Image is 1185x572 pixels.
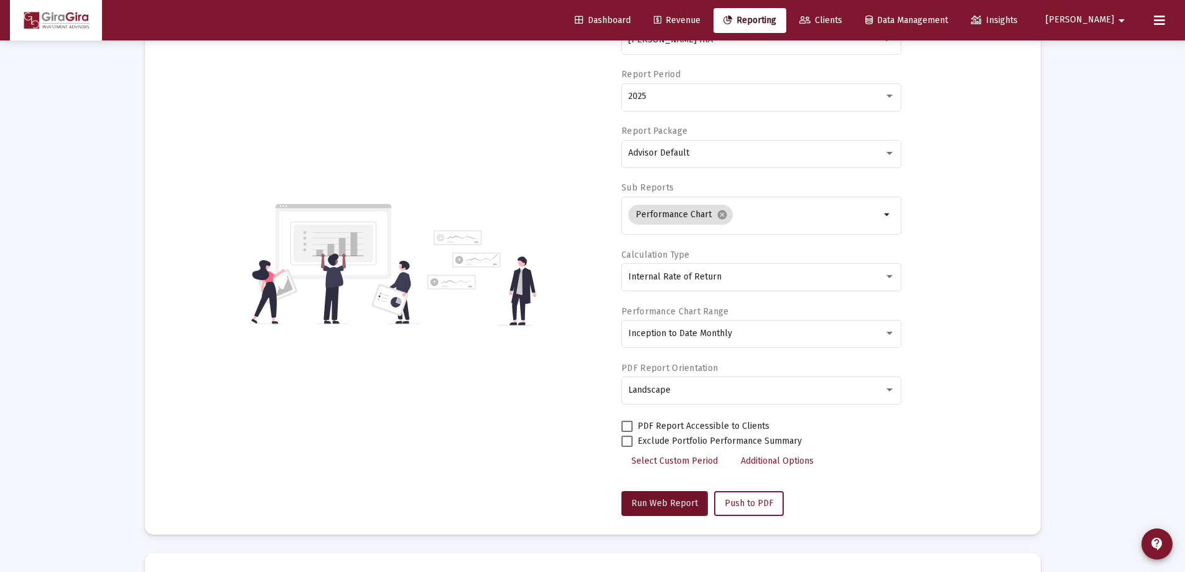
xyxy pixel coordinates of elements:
a: Data Management [855,8,958,33]
span: Data Management [865,15,948,26]
span: Run Web Report [631,498,698,509]
span: Advisor Default [628,148,689,158]
span: Reporting [723,15,776,26]
span: Inception to Date Monthly [628,328,732,339]
label: Sub Reports [621,182,674,193]
button: Push to PDF [714,491,784,516]
img: reporting-alt [427,230,536,326]
span: Landscape [628,385,671,395]
label: Calculation Type [621,250,689,260]
label: PDF Report Orientation [621,363,718,373]
button: [PERSON_NAME] [1031,7,1144,32]
a: Dashboard [565,8,641,33]
span: Push to PDF [725,498,773,509]
a: Reporting [713,8,786,33]
mat-chip-list: Selection [628,202,880,227]
a: Revenue [644,8,710,33]
img: Dashboard [19,8,93,33]
mat-icon: arrow_drop_down [880,207,895,222]
button: Run Web Report [621,491,708,516]
span: Clients [799,15,842,26]
span: Select Custom Period [631,456,718,466]
label: Performance Chart Range [621,306,728,317]
span: Additional Options [741,456,814,466]
mat-icon: cancel [717,209,728,220]
mat-icon: arrow_drop_down [1114,8,1129,33]
span: Exclude Portfolio Performance Summary [638,434,802,449]
label: Report Period [621,69,681,80]
span: 2025 [628,91,646,101]
span: Insights [971,15,1018,26]
mat-icon: contact_support [1150,537,1164,551]
span: Revenue [654,15,700,26]
a: Clients [789,8,852,33]
mat-chip: Performance Chart [628,205,733,225]
img: reporting [249,202,420,326]
span: Dashboard [575,15,631,26]
span: [PERSON_NAME] [1046,15,1114,26]
span: PDF Report Accessible to Clients [638,419,769,434]
label: Report Package [621,126,687,136]
a: Insights [961,8,1028,33]
span: Internal Rate of Return [628,271,722,282]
